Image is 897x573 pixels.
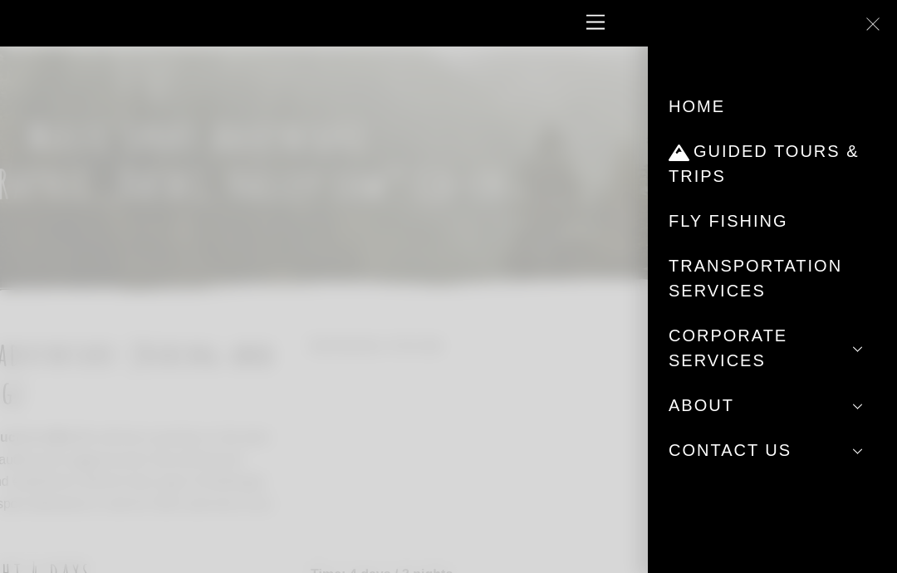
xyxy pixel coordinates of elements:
[669,428,876,473] a: Contact Us
[857,8,889,40] a: Close menu
[669,198,876,243] a: Fly Fishing
[669,84,876,129] a: Home
[669,383,876,428] a: About
[669,129,876,198] a: Guided Tours & Trips
[669,313,876,383] a: Corporate Services
[669,243,876,313] a: Transportation Services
